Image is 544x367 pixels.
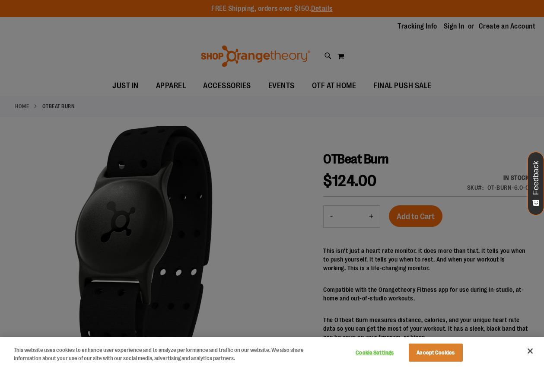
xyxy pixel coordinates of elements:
[348,344,402,361] button: Cookie Settings
[521,341,540,361] button: Close
[14,346,326,363] div: This website uses cookies to enhance user experience and to analyze performance and traffic on ou...
[528,152,544,215] button: Feedback - Show survey
[409,344,463,362] button: Accept Cookies
[532,161,540,195] span: Feedback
